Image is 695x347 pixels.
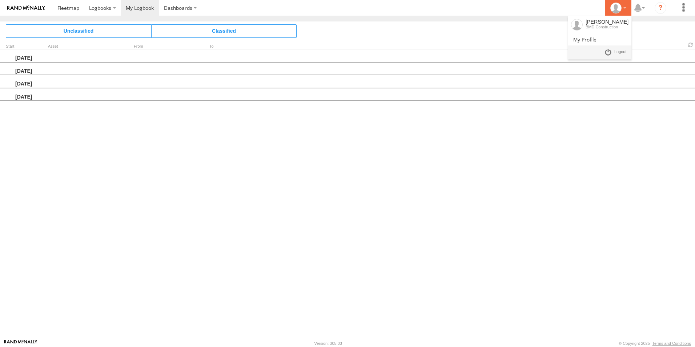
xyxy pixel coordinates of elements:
[199,45,272,48] div: To
[151,24,297,37] span: Click to view Classified Trips
[686,41,695,48] span: Refresh
[6,45,28,48] div: Click to Sort
[124,45,196,48] div: From
[655,2,666,14] i: ?
[652,341,691,346] a: Terms and Conditions
[314,341,342,346] div: Version: 305.03
[586,25,628,29] div: BMD Construction
[586,19,628,25] div: [PERSON_NAME]
[608,3,629,13] div: James McInally
[4,340,37,347] a: Visit our Website
[7,5,45,11] img: rand-logo.svg
[6,24,151,37] span: Click to view Unclassified Trips
[48,45,121,48] div: Asset
[619,341,691,346] div: © Copyright 2025 -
